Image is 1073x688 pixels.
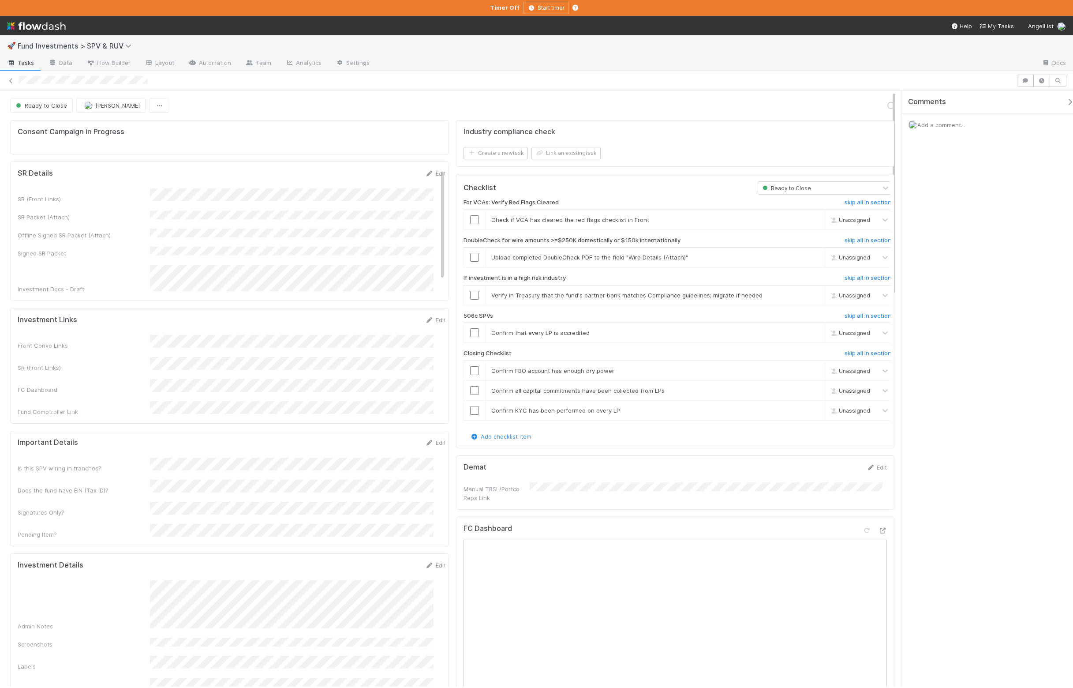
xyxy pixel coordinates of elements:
img: avatar_12dd09bb-393f-4edb-90ff-b12147216d3f.png [1057,22,1066,31]
h5: Investment Links [18,316,77,324]
h6: skip all in section [845,350,891,357]
div: Front Convo Links [18,341,150,350]
a: Settings [329,56,377,71]
h6: skip all in section [845,312,891,320]
a: Edit [425,316,446,323]
h5: Important Details [18,438,78,447]
span: Unassigned [828,292,870,299]
div: Offline Signed SR Packet (Attach) [18,231,150,240]
span: Verify in Treasury that the fund's partner bank matches Compliance guidelines; migrate if needed [491,292,763,299]
span: AngelList [1028,23,1054,30]
button: Start timer [523,2,569,14]
span: Flow Builder [86,58,131,67]
span: Fund Investments > SPV & RUV [18,41,136,50]
h5: Consent Campaign in Progress [18,128,124,136]
button: Create a newtask [464,147,528,159]
div: Fund Comptroller Link [18,407,150,416]
h5: Demat [464,463,486,472]
div: SR (Front Links) [18,195,150,203]
a: Automation [181,56,238,71]
div: Labels [18,662,150,671]
a: Edit [425,562,446,569]
button: Ready to Close [10,98,73,113]
a: Docs [1035,56,1073,71]
h5: Industry compliance check [464,128,555,136]
div: SR Packet (Attach) [18,213,150,222]
span: Comments [908,98,946,106]
h5: SR Details [18,169,53,178]
a: skip all in section [845,237,891,248]
span: [PERSON_NAME] [95,102,140,109]
span: Confirm all capital commitments have been collected from LPs [491,387,665,394]
div: FC Dashboard [18,385,150,394]
div: SR (Front Links) [18,363,150,372]
div: Investment Docs - Draft [18,285,150,293]
button: Link an existingtask [531,147,601,159]
div: Admin Notes [18,622,150,631]
h5: Investment Details [18,561,83,570]
a: Edit [425,439,446,446]
div: Help [951,22,972,30]
a: Team [238,56,278,71]
h6: If investment is in a high risk industry [464,274,566,282]
span: Unassigned [828,216,870,223]
h5: FC Dashboard [464,524,512,533]
img: avatar_5efa0666-8651-45e1-ad93-d350fecd9671.png [84,101,93,110]
span: Unassigned [828,387,870,394]
a: skip all in section [845,274,891,285]
a: skip all in section [845,350,891,361]
span: 🚀 [7,42,16,49]
strong: Timer Off [490,4,520,11]
h6: 506c SPVs [464,312,493,320]
span: Unassigned [828,368,870,374]
a: Data [41,56,79,71]
div: Signed SR Packet [18,249,150,258]
a: Add checklist item [470,433,531,440]
button: [PERSON_NAME] [76,98,146,113]
div: Pending Item? [18,530,150,539]
a: Flow Builder [79,56,138,71]
a: Edit [425,170,446,177]
h6: skip all in section [845,274,891,282]
a: Analytics [278,56,329,71]
div: Screenshots [18,640,150,649]
div: Signatures Only? [18,508,150,517]
a: skip all in section [845,312,891,323]
a: Layout [138,56,181,71]
span: Confirm KYC has been performed on every LP [491,407,620,414]
img: logo-inverted-e16ddd16eac7371096b0.svg [7,19,66,34]
span: Ready to Close [761,185,811,192]
span: Check if VCA has cleared the red flags checklist in Front [491,216,649,223]
div: Is this SPV wiring in tranches? [18,464,150,473]
h6: For VCAs: Verify Red Flags Cleared [464,199,559,206]
h6: skip all in section [845,237,891,244]
span: Unassigned [828,407,870,414]
h6: DoubleCheck for wire amounts >=$250K domestically or $150k internationally [464,237,680,244]
span: Ready to Close [14,102,67,109]
span: Confirm FBO account has enough dry power [491,367,614,374]
span: Confirm that every LP is accredited [491,329,590,336]
div: Manual TRSL/Portco Reps Link [464,485,530,502]
a: Edit [866,464,887,471]
div: Does the fund have EIN (Tax ID)? [18,486,150,495]
h6: Closing Checklist [464,350,512,357]
span: Unassigned [828,254,870,261]
span: Upload completed DoubleCheck PDF to the field "Wire Details (Attach)" [491,254,688,261]
span: Tasks [7,58,34,67]
a: skip all in section [845,199,891,210]
h6: skip all in section [845,199,891,206]
span: Add a comment... [917,121,965,128]
img: avatar_12dd09bb-393f-4edb-90ff-b12147216d3f.png [908,120,917,129]
a: My Tasks [979,22,1014,30]
h5: Checklist [464,184,496,192]
span: Unassigned [828,330,870,336]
